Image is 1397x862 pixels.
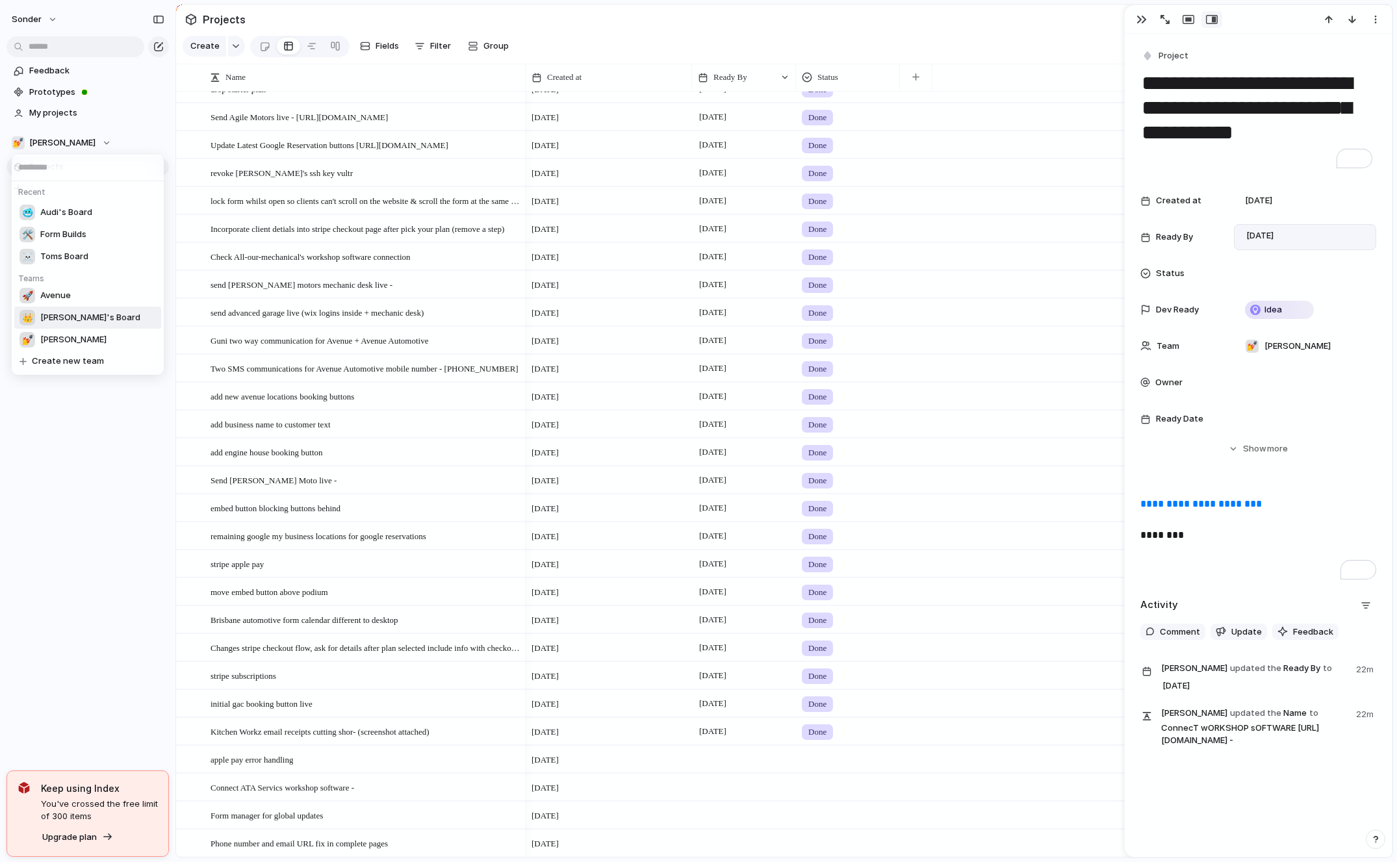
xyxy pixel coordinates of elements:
[19,227,35,242] div: 🛠️
[40,289,71,302] span: Avenue
[19,310,35,325] div: 👑
[40,228,86,241] span: Form Builds
[14,268,165,285] h5: Teams
[14,181,165,198] h5: Recent
[40,206,92,219] span: Audi's Board
[19,249,35,264] div: ☠️
[32,355,104,368] span: Create new team
[19,332,35,348] div: 💅
[19,205,35,220] div: 🥶
[40,333,107,346] span: [PERSON_NAME]
[40,311,140,324] span: [PERSON_NAME]'s Board
[40,250,88,263] span: Toms Board
[19,288,35,303] div: 🚀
